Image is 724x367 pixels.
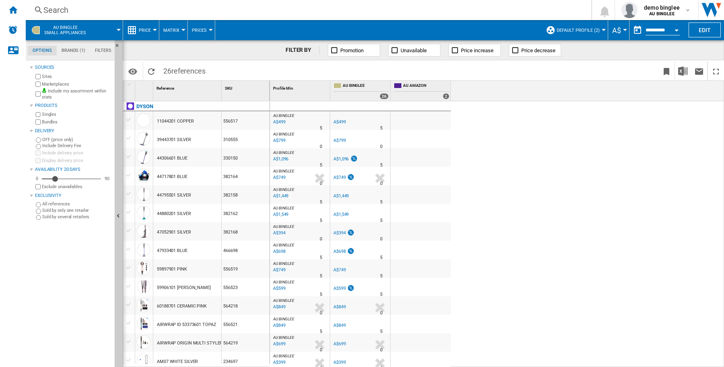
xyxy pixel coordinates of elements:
div: A$849 [332,322,346,330]
div: A$399 [332,359,346,367]
div: Profile Min Sort None [271,81,330,93]
label: OFF (price only) [42,137,111,143]
span: Price increase [461,47,494,53]
button: Send this report by email [691,62,707,80]
img: promotionV3.png [347,229,355,236]
div: 564219 [222,333,269,352]
button: Reload [143,62,159,80]
button: Price [139,20,155,40]
div: A$698 [332,248,355,256]
div: Delivery Time : 0 day [380,180,383,188]
div: Delivery Time : 5 days [320,328,322,336]
div: A$1,549 [333,212,349,217]
div: Last updated : Friday, 19 September 2025 05:17 [272,155,288,163]
div: Delivery Time : 5 days [380,124,383,132]
div: A$1,449 [333,193,349,199]
label: All references [42,201,111,207]
label: Include Delivery Fee [42,143,111,149]
div: 90 [103,176,111,182]
div: 47933401 BLUE [157,242,187,260]
span: AU BINGLEE [273,298,294,303]
div: Last updated : Friday, 19 September 2025 05:17 [272,211,288,219]
span: A$ [612,26,621,35]
div: Sort None [137,81,153,93]
div: 382158 [222,185,269,204]
div: Reference Sort None [155,81,221,93]
input: Bundles [35,119,41,125]
div: 556519 [222,259,269,278]
div: Availability 20 Days [35,166,111,173]
img: promotionV3.png [350,155,358,162]
span: AU AMAZON [403,83,449,90]
input: Display delivery price [35,158,41,163]
div: FILTER BY [286,46,320,54]
span: Price [139,28,151,33]
input: Sold by only one retailer [36,209,41,214]
span: AU BINGLEE [273,354,294,358]
div: Last updated : Friday, 19 September 2025 05:30 [272,118,286,126]
button: md-calendar [629,22,646,38]
label: Sold by several retailers [42,214,111,220]
span: AU BINGLEE [273,132,294,136]
input: Sold by several retailers [36,215,41,220]
img: promotionV3.png [347,248,355,254]
input: OFF (price only) [36,137,41,143]
div: 60188701 CERAMIC PINK [157,297,207,316]
div: Delivery Time : 5 days [380,254,383,262]
div: Delivery [35,128,111,134]
div: A$699 [332,340,346,348]
div: 556517 [222,111,269,130]
img: promotionV3.png [347,285,355,291]
div: SKU Sort None [223,81,269,93]
label: Include my assortment within stats [42,88,111,100]
button: Hide [115,40,124,55]
img: profile.jpg [621,2,638,18]
div: Delivery Time : 5 days [320,272,322,280]
div: A$399 [333,360,346,365]
label: Marketplaces [42,81,111,87]
md-menu: Currency [608,20,629,40]
div: 0 [34,176,40,182]
div: Last updated : Friday, 19 September 2025 05:24 [272,303,286,311]
input: Sites [35,74,41,79]
div: 26 offers sold by AU BINGLEE [380,93,389,99]
button: Unavailable [388,44,440,57]
div: A$749 [333,175,346,180]
div: 44717801 BLUE [157,168,187,186]
div: Delivery Time : 5 days [380,328,383,336]
div: 44795501 SILVER [157,186,191,205]
div: AIRWRAP ID 53373601 TOPAZ [157,316,216,334]
div: Delivery Time : 5 days [320,124,322,132]
div: Prices [192,20,211,40]
span: AU BINGLEE [273,187,294,192]
div: 382168 [222,222,269,241]
div: Delivery Time : 0 day [320,235,322,243]
div: Delivery Time : 5 days [320,291,322,299]
button: Price decrease [509,44,561,57]
div: Delivery Time : 5 days [320,161,322,169]
div: A$394 [333,230,346,236]
button: Price increase [448,44,501,57]
img: promotionV3.png [347,174,355,180]
div: 39443701 SILVER [157,131,191,149]
div: A$799 [333,138,346,143]
div: 44306601 BLUE [157,149,187,168]
div: A$1,449 [332,192,349,200]
label: Display delivery price [42,158,111,164]
div: A$698 [333,249,346,254]
img: excel-24x24.png [678,66,688,76]
button: AU BINGLEESmall appliances [44,20,94,40]
input: Include Delivery Fee [36,144,41,149]
label: Sold by only one retailer [42,207,111,213]
button: Matrix [163,20,183,40]
span: AU BINGLEE [273,335,294,340]
div: Delivery Time : 0 day [380,143,383,151]
label: Bundles [42,119,111,125]
div: 310555 [222,130,269,148]
div: AU BINGLEESmall appliances [30,20,119,40]
div: Delivery Time : 5 days [380,291,383,299]
div: AU AMAZON 2 offers sold by AU AMAZON [392,81,451,101]
md-tab-item: Brands (1) [57,46,90,55]
div: Delivery Time : 5 days [380,272,383,280]
button: Download in Excel [675,62,691,80]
